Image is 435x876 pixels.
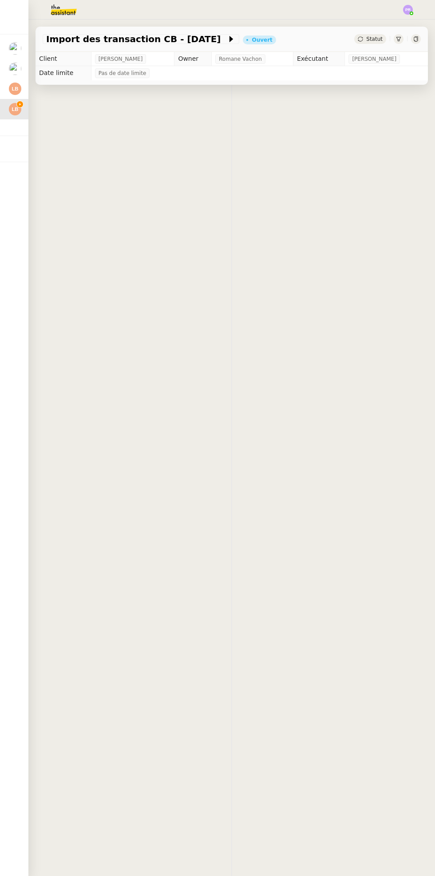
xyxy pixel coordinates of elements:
[366,36,383,42] span: Statut
[36,66,91,80] td: Date limite
[403,5,413,15] img: svg
[99,55,143,63] span: [PERSON_NAME]
[99,69,146,78] span: Pas de date limite
[9,63,21,75] img: users%2FfjlNmCTkLiVoA3HQjY3GA5JXGxb2%2Favatar%2Fstarofservice_97480retdsc0392.png
[9,83,21,95] img: svg
[352,55,396,63] span: [PERSON_NAME]
[9,103,21,115] img: svg
[219,55,262,63] span: Romane Vachon
[9,42,21,55] img: users%2FME7CwGhkVpexbSaUxoFyX6OhGQk2%2Favatar%2Fe146a5d2-1708-490f-af4b-78e736222863
[293,52,345,66] td: Exécutant
[174,52,212,66] td: Owner
[36,52,91,66] td: Client
[46,35,227,43] span: Import des transaction CB - [DATE]
[252,37,272,43] div: Ouvert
